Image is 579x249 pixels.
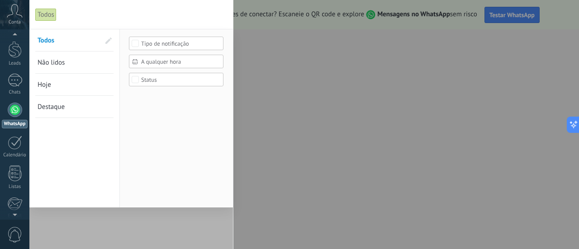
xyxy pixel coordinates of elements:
div: Status [141,76,212,83]
div: Tipo de notificação [141,40,212,47]
div: Chats [2,89,28,95]
span: A qualquer hora [141,58,218,65]
a: Todos [38,29,111,51]
span: Conta [9,19,21,25]
a: Não lidos [38,52,111,73]
li: Não lidos [35,52,114,74]
span: Hoje [38,80,51,89]
div: Todos [35,8,57,21]
li: Destaque [35,96,114,118]
li: Hoje [35,74,114,96]
a: Hoje [38,74,111,95]
a: Destaque [38,96,111,117]
span: Não lidos [38,58,65,67]
div: Listas [2,184,28,190]
li: Todos [35,29,114,52]
div: WhatsApp [2,120,28,128]
span: Destaque [38,103,65,111]
span: Todos [38,36,54,45]
div: Leads [2,61,28,66]
div: Calendário [2,152,28,158]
